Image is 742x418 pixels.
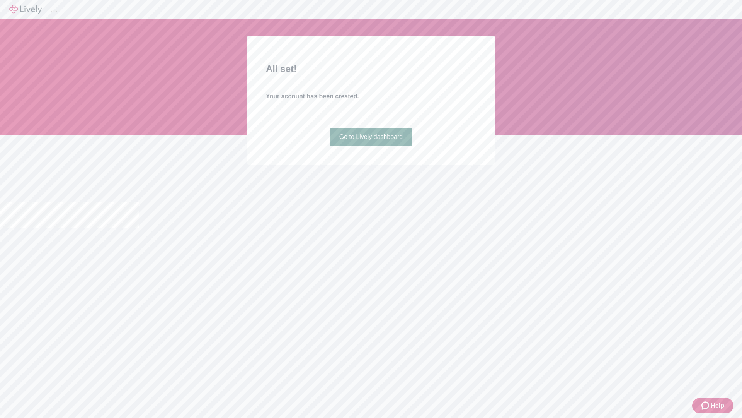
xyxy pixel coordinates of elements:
[692,398,733,413] button: Zendesk support iconHelp
[266,62,476,76] h2: All set!
[51,10,57,12] button: Log out
[266,92,476,101] h4: Your account has been created.
[330,128,412,146] a: Go to Lively dashboard
[701,401,711,410] svg: Zendesk support icon
[9,5,42,14] img: Lively
[711,401,724,410] span: Help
